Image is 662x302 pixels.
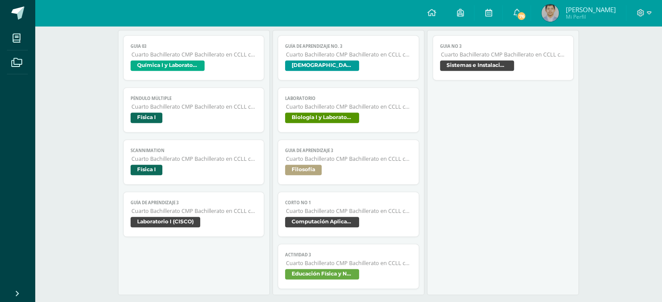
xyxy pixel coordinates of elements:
[286,155,412,163] span: Cuarto Bachillerato CMP Bachillerato en CCLL con Orientación en Computación
[285,113,359,123] span: Biología I y Laboratorio
[285,96,412,101] span: LABORATORIO
[441,51,567,58] span: Cuarto Bachillerato CMP Bachillerato en CCLL con Orientación en Computación
[565,5,615,14] span: [PERSON_NAME]
[285,252,412,258] span: Actividad 3
[285,217,359,227] span: Computación Aplicada (Informática)
[278,35,419,80] a: Guía de aprendizaje No. 3Cuarto Bachillerato CMP Bachillerato en CCLL con Orientación en Computac...
[278,139,419,185] a: Guia de aprendizaje 3Cuarto Bachillerato CMP Bachillerato en CCLL con Orientación en ComputaciónF...
[565,13,615,20] span: Mi Perfil
[285,200,412,206] span: Corto No 1
[286,259,412,267] span: Cuarto Bachillerato CMP Bachillerato en CCLL con Orientación en Computación
[131,60,205,71] span: Química I y Laboratorio
[440,60,514,71] span: Sistemas e Instalación de Software (Desarrollo de Software)
[285,60,359,71] span: [DEMOGRAPHIC_DATA]
[131,148,257,153] span: Scannimation
[123,35,265,80] a: Guia 03Cuarto Bachillerato CMP Bachillerato en CCLL con Orientación en ComputaciónQuímica I y Lab...
[131,155,257,163] span: Cuarto Bachillerato CMP Bachillerato en CCLL con Orientación en Computación
[131,165,162,175] span: Física I
[433,35,574,80] a: Guia No 3Cuarto Bachillerato CMP Bachillerato en CCLL con Orientación en ComputaciónSistemas e In...
[123,87,265,133] a: Péndulo múltipleCuarto Bachillerato CMP Bachillerato en CCLL con Orientación en ComputaciónFísica I
[517,11,526,21] span: 76
[123,139,265,185] a: ScannimationCuarto Bachillerato CMP Bachillerato en CCLL con Orientación en ComputaciónFísica I
[131,217,200,227] span: Laboratorio I (CISCO)
[541,4,559,22] img: 44dd3bf742def46fe40c35bca71ae66c.png
[278,192,419,237] a: Corto No 1Cuarto Bachillerato CMP Bachillerato en CCLL con Orientación en ComputaciónComputación ...
[286,51,412,58] span: Cuarto Bachillerato CMP Bachillerato en CCLL con Orientación en Computación
[440,43,567,49] span: Guia No 3
[123,192,265,237] a: Guía de Aprendizaje 3Cuarto Bachillerato CMP Bachillerato en CCLL con Orientación en ComputaciónL...
[285,269,359,279] span: Educación Física y Natación
[131,51,257,58] span: Cuarto Bachillerato CMP Bachillerato en CCLL con Orientación en Computación
[131,96,257,101] span: Péndulo múltiple
[131,43,257,49] span: Guia 03
[131,200,257,206] span: Guía de Aprendizaje 3
[131,113,162,123] span: Física I
[286,103,412,110] span: Cuarto Bachillerato CMP Bachillerato en CCLL con Orientación en Computación
[286,207,412,215] span: Cuarto Bachillerato CMP Bachillerato en CCLL con Orientación en Computación
[285,165,322,175] span: Filosofía
[131,207,257,215] span: Cuarto Bachillerato CMP Bachillerato en CCLL con Orientación en Computación
[285,43,412,49] span: Guía de aprendizaje No. 3
[285,148,412,153] span: Guia de aprendizaje 3
[278,87,419,133] a: LABORATORIOCuarto Bachillerato CMP Bachillerato en CCLL con Orientación en ComputaciónBiología I ...
[131,103,257,110] span: Cuarto Bachillerato CMP Bachillerato en CCLL con Orientación en Computación
[278,244,419,289] a: Actividad 3Cuarto Bachillerato CMP Bachillerato en CCLL con Orientación en ComputaciónEducación F...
